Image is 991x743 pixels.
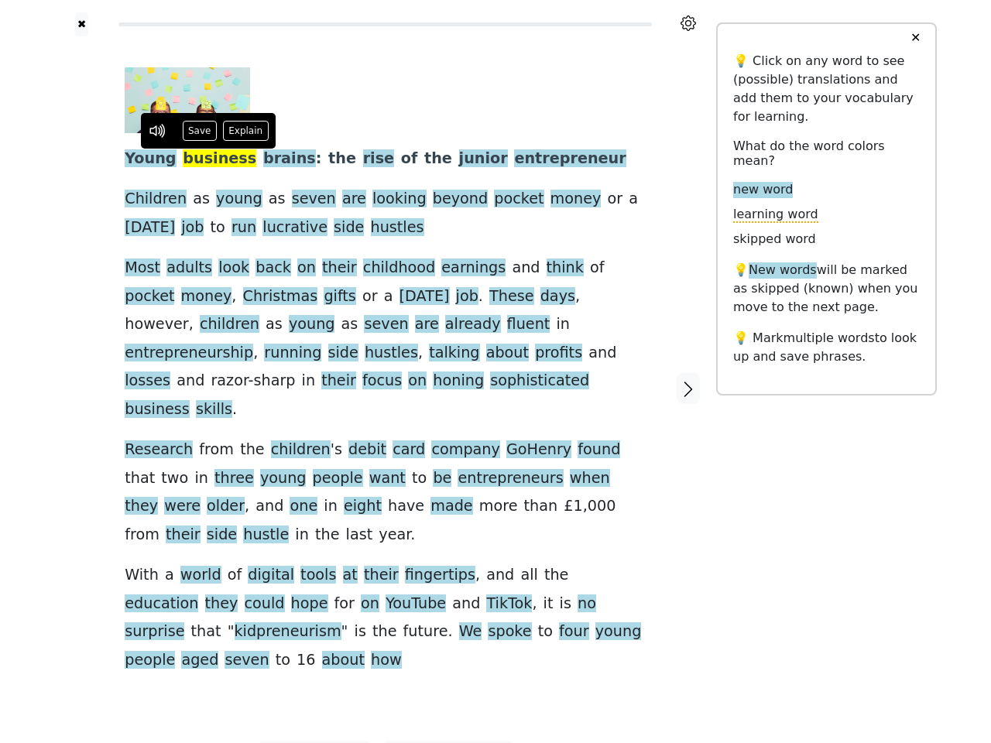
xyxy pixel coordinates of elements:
[433,371,484,391] span: honing
[355,622,366,642] span: is
[560,594,571,614] span: is
[570,469,610,488] span: when
[486,566,514,585] span: and
[228,622,235,642] span: "
[343,566,358,585] span: at
[218,259,249,278] span: look
[125,218,175,238] span: [DATE]
[125,594,198,614] span: education
[300,566,336,585] span: tools
[231,287,236,306] span: ,
[556,315,570,334] span: in
[430,497,472,516] span: made
[344,497,382,516] span: eight
[235,622,341,642] span: kidpreneurism
[403,622,448,642] span: future
[364,566,399,585] span: their
[207,497,245,516] span: older
[125,344,253,363] span: entrepreneurship
[334,218,364,238] span: side
[479,497,518,516] span: more
[433,469,451,488] span: be
[388,497,424,516] span: have
[324,287,355,306] span: gifts
[393,440,425,460] span: card
[559,622,589,642] span: four
[607,190,622,209] span: or
[125,440,193,460] span: Research
[223,121,269,141] button: Explain
[532,594,537,614] span: ,
[292,190,336,209] span: seven
[297,259,316,278] span: on
[232,400,237,419] span: .
[588,344,616,363] span: and
[535,344,582,363] span: profits
[424,149,452,169] span: the
[486,344,529,363] span: about
[514,149,626,169] span: entrepreneur
[429,344,479,363] span: talking
[264,344,321,363] span: running
[262,218,327,238] span: lucrative
[240,440,265,460] span: the
[207,526,237,545] span: side
[75,12,88,36] a: ✖
[276,651,290,670] span: to
[379,526,410,545] span: year
[289,315,335,334] span: young
[486,594,532,614] span: TikTok
[243,287,318,306] span: Christmas
[578,440,620,460] span: found
[588,497,616,516] span: 000
[749,262,817,279] span: New words
[433,190,488,209] span: beyond
[331,440,334,460] span: '
[271,440,331,460] span: children
[263,149,316,169] span: brains
[629,190,638,209] span: a
[361,594,379,614] span: on
[733,207,818,223] span: learning word
[733,231,816,248] span: skipped word
[164,497,201,516] span: were
[583,497,588,516] span: ,
[248,566,294,585] span: digital
[291,594,328,614] span: hope
[490,371,589,391] span: sophisticated
[456,287,478,306] span: job
[125,469,155,488] span: that
[524,497,558,516] span: than
[371,651,402,670] span: how
[266,315,283,334] span: as
[372,190,427,209] span: looking
[334,594,355,614] span: for
[194,469,208,488] span: in
[578,594,596,614] span: no
[193,190,210,209] span: as
[166,526,201,545] span: their
[316,149,322,169] span: :
[290,497,317,516] span: one
[342,190,366,209] span: are
[125,315,188,334] span: however
[322,259,357,278] span: their
[478,287,483,306] span: .
[410,526,415,545] span: .
[365,344,418,363] span: hustles
[458,469,563,488] span: entrepreneurs
[538,622,553,642] span: to
[125,622,184,642] span: surprise
[328,149,356,169] span: the
[544,566,569,585] span: the
[196,400,232,419] span: skills
[512,259,540,278] span: and
[189,315,194,334] span: ,
[191,622,221,642] span: that
[363,149,394,169] span: rise
[161,469,188,488] span: two
[459,149,508,169] span: junior
[183,149,256,169] span: business
[183,121,217,141] button: Save
[399,287,450,306] span: [DATE]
